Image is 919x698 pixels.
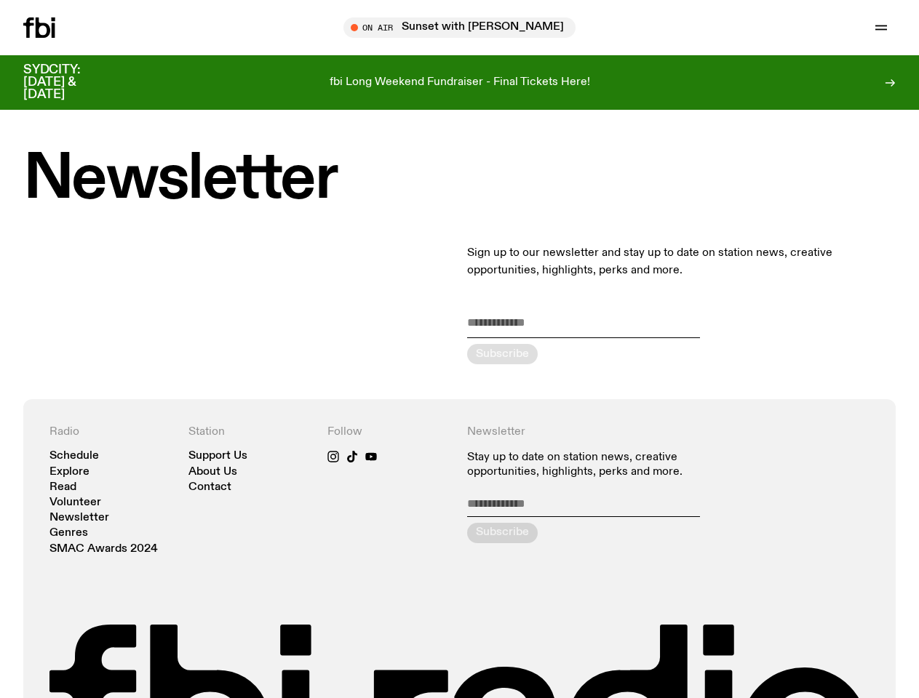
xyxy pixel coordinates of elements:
p: Sign up to our newsletter and stay up to date on station news, creative opportunities, highlights... [467,244,896,279]
a: Genres [49,528,88,539]
button: On AirSunset with [PERSON_NAME] [343,17,576,38]
h3: SYDCITY: [DATE] & [DATE] [23,64,116,101]
a: Support Us [188,451,247,462]
h4: Follow [327,425,452,439]
h1: Newsletter [23,151,896,209]
a: About Us [188,467,237,478]
p: Stay up to date on station news, creative opportunities, highlights, perks and more. [467,451,731,478]
a: Explore [49,467,89,478]
a: Volunteer [49,497,101,508]
a: SMAC Awards 2024 [49,544,158,555]
p: fbi Long Weekend Fundraiser - Final Tickets Here! [330,76,590,89]
a: Read [49,482,76,493]
button: Subscribe [467,344,538,364]
h4: Radio [49,425,174,439]
a: Contact [188,482,231,493]
h4: Newsletter [467,425,731,439]
a: Newsletter [49,513,109,523]
a: Schedule [49,451,99,462]
h4: Station [188,425,313,439]
button: Subscribe [467,523,538,543]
